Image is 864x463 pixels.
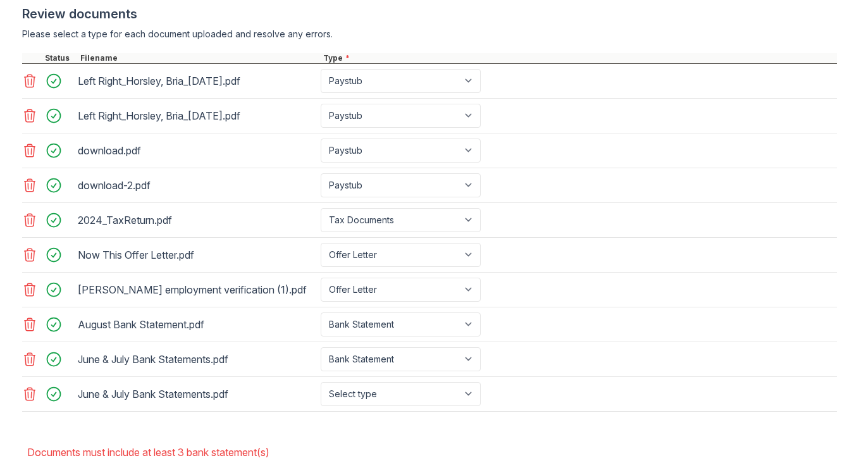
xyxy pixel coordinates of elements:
[78,175,316,195] div: download-2.pdf
[78,314,316,335] div: August Bank Statement.pdf
[321,53,837,63] div: Type
[78,349,316,369] div: June & July Bank Statements.pdf
[78,280,316,300] div: [PERSON_NAME] employment verification (1).pdf
[22,5,837,23] div: Review documents
[78,210,316,230] div: 2024_TaxReturn.pdf
[78,140,316,161] div: download.pdf
[78,245,316,265] div: Now This Offer Letter.pdf
[78,106,316,126] div: Left Right_Horsley, Bria_[DATE].pdf
[78,71,316,91] div: Left Right_Horsley, Bria_[DATE].pdf
[78,53,321,63] div: Filename
[78,384,316,404] div: June & July Bank Statements.pdf
[22,28,837,40] div: Please select a type for each document uploaded and resolve any errors.
[42,53,78,63] div: Status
